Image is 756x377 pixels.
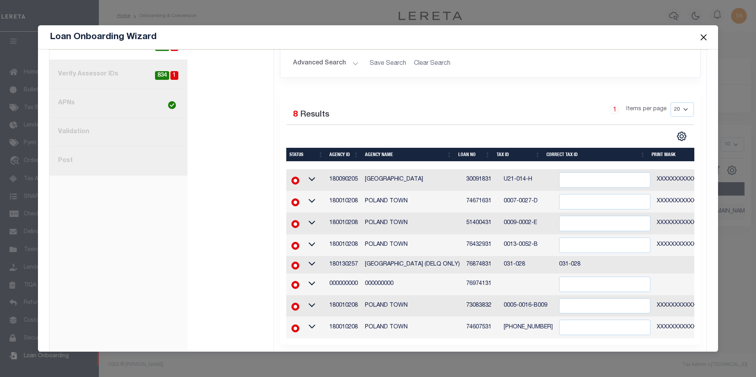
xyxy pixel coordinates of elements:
td: 30091831 [463,169,501,191]
td: 0005-0016-B009 [501,295,556,317]
td: XXXXXXXXXXXXXXX* [654,213,752,234]
td: POLAND TOWN [362,191,463,213]
th: Tax ID: activate to sort column ascending [493,148,544,161]
button: Close [698,32,709,42]
td: XXXXXXXXXXXXXXX* [654,317,752,338]
td: 031-028 [501,256,556,273]
td: 031-028 [556,256,654,273]
td: 0007-0027-D [501,191,556,213]
a: Validation [49,118,187,147]
span: 8 [293,111,298,119]
a: Post [49,147,187,175]
td: POLAND TOWN [362,213,463,234]
td: [GEOGRAPHIC_DATA] [362,169,463,191]
label: Results [300,109,329,121]
td: POLAND TOWN [362,317,463,338]
td: 000000000 [362,273,463,295]
td: 74671631 [463,191,501,213]
th: Agency Name: activate to sort column ascending [362,148,455,161]
button: Advanced Search [293,56,359,71]
td: XXXXXXXXXXXXXXX* [654,234,752,256]
th: Print Mask [648,148,752,161]
td: 180130257 [326,256,361,273]
td: [GEOGRAPHIC_DATA] (DELQ ONLY) [362,256,463,273]
a: 1 [610,105,619,114]
td: U21-014-H [501,169,556,191]
h5: Loan Onboarding Wizard [50,32,157,43]
a: Verify Assessor IDs1834 [49,60,187,89]
td: POLAND TOWN [362,295,463,317]
span: Items per page [626,105,667,114]
td: 180010208 [326,191,361,213]
td: 180010208 [326,213,361,234]
a: APNs [49,89,187,118]
td: XXXXXXXXXXXX* [654,169,752,191]
td: 180010208 [326,295,361,317]
td: XXXXXXXXXXXXXXX* [654,191,752,213]
td: POLAND TOWN [362,234,463,256]
th: Agency ID: activate to sort column ascending [326,148,362,161]
span: 834 [155,71,169,80]
td: 0009-0002-E [501,213,556,234]
td: 73083832 [463,295,501,317]
th: Loan No: activate to sort column ascending [455,148,493,161]
td: 000000000 [326,273,361,295]
td: 180010208 [326,234,361,256]
td: [PHONE_NUMBER] [501,317,556,338]
span: 1 [170,71,178,80]
td: 0013-0052-B [501,234,556,256]
td: 51400431 [463,213,501,234]
td: 74607531 [463,317,501,338]
td: 76974131 [463,273,501,295]
td: 180010208 [326,317,361,338]
td: 180090205 [326,169,361,191]
th: Correct Tax ID: activate to sort column ascending [543,148,648,161]
th: Status: activate to sort column ascending [286,148,327,161]
td: 76432931 [463,234,501,256]
img: check-icon-green.svg [168,101,176,109]
td: XXXXXXXXXXXXXXX* [654,295,752,317]
td: 76874831 [463,256,501,273]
